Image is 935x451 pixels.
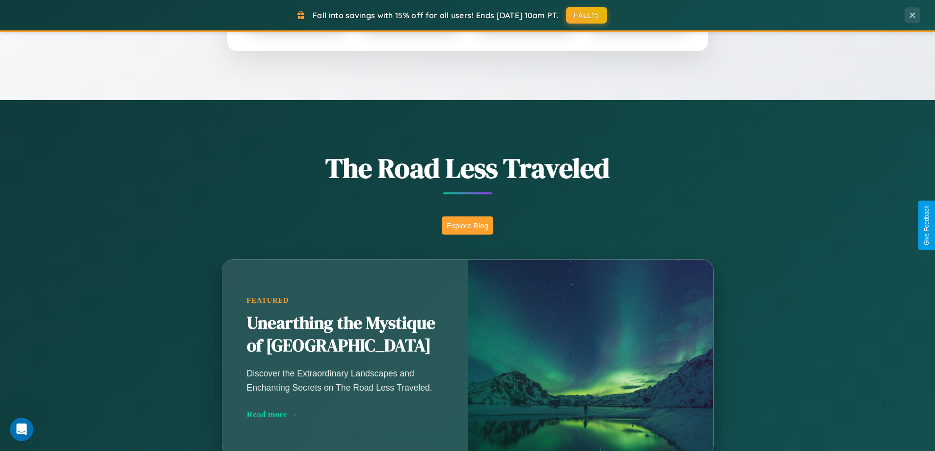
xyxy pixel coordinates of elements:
div: Give Feedback [923,206,930,245]
h2: Unearthing the Mystique of [GEOGRAPHIC_DATA] [247,312,443,357]
div: Read more → [247,409,443,420]
h1: The Road Less Traveled [173,149,762,187]
div: Featured [247,296,443,305]
button: FALL15 [566,7,607,24]
p: Discover the Extraordinary Landscapes and Enchanting Secrets on The Road Less Traveled. [247,367,443,394]
iframe: Intercom live chat [10,418,33,441]
span: Fall into savings with 15% off for all users! Ends [DATE] 10am PT. [313,10,559,20]
button: Explore Blog [442,216,493,235]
